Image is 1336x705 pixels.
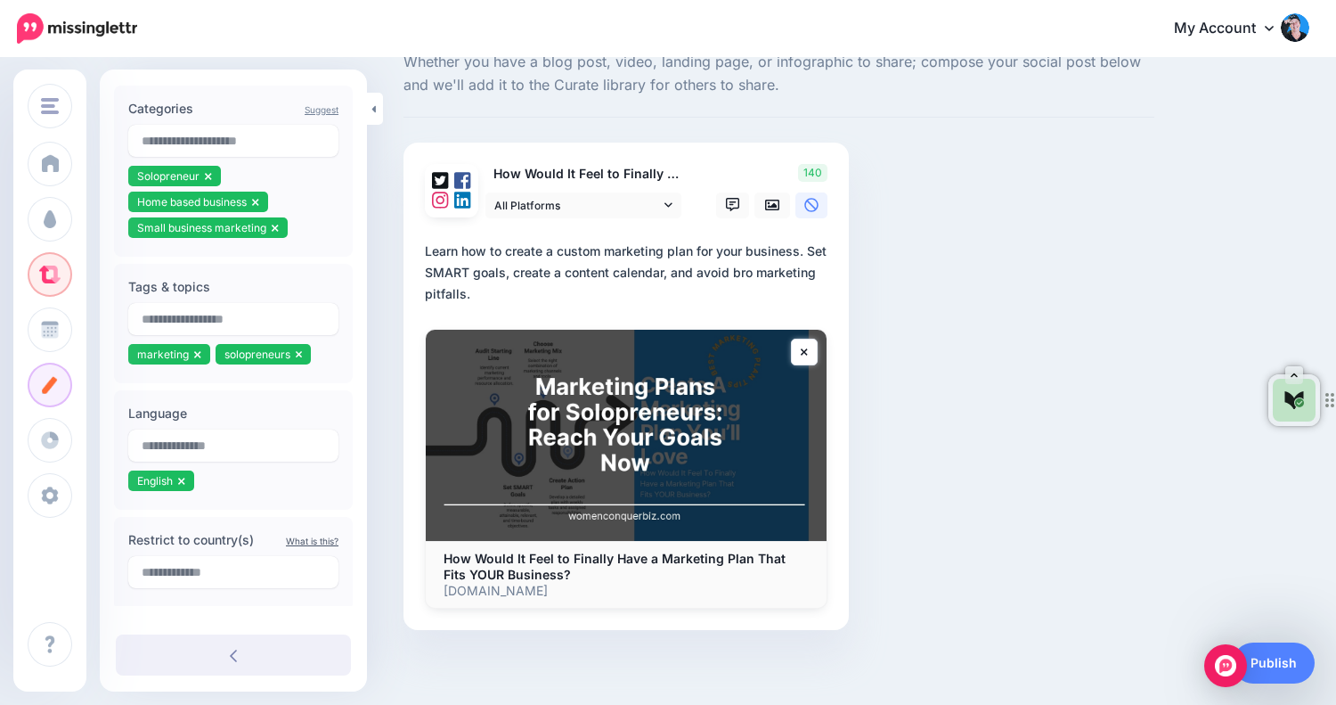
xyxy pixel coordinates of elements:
[137,169,200,183] span: Solopreneur
[485,193,681,218] a: All Platforms
[137,221,266,234] span: Small business marketing
[494,196,660,215] span: All Platforms
[1204,644,1247,687] div: Open Intercom Messenger
[137,195,247,209] span: Home based business
[128,98,338,119] label: Categories
[485,164,683,184] p: How Would It Feel to Finally Have a Marketing Plan That Fits YOUR Business?
[286,536,338,546] a: What is this?
[305,104,338,115] a: Suggest
[224,348,290,361] span: solopreneurs
[444,551,786,582] b: How Would It Feel to Finally Have a Marketing Plan That Fits YOUR Business?
[137,474,173,488] span: English
[41,98,59,114] img: menu.png
[426,330,827,540] img: How Would It Feel to Finally Have a Marketing Plan That Fits YOUR Business?
[444,583,809,599] p: [DOMAIN_NAME]
[425,241,835,305] div: Learn how to create a custom marketing plan for your business. Set SMART goals, create a content ...
[798,164,827,182] span: 140
[403,51,1154,97] span: Whether you have a blog post, video, landing page, or infographic to share; compose your social p...
[128,403,338,424] label: Language
[1156,7,1309,51] a: My Account
[128,529,338,551] label: Restrict to country(s)
[128,276,338,298] label: Tags & topics
[17,13,137,44] img: Missinglettr
[1233,643,1315,684] a: Publish
[137,348,189,361] span: marketing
